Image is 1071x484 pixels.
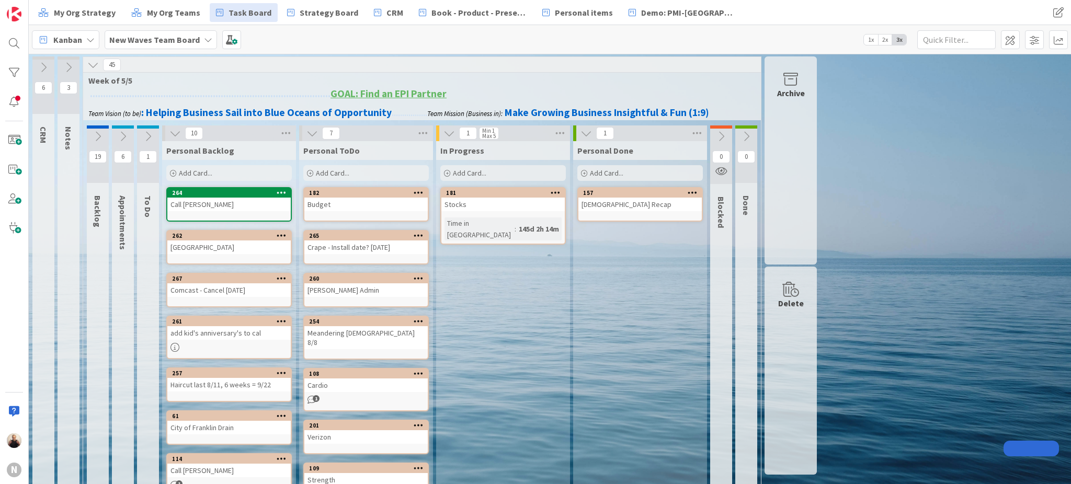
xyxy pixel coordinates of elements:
a: 261add kid's anniversary's to cal [166,316,292,359]
div: 61 [167,411,291,421]
a: 265Crape - Install date? [DATE] [303,230,429,264]
span: ................. [392,106,427,119]
span: 0 [737,151,755,163]
span: 2x [878,34,892,45]
div: 114Call [PERSON_NAME] [167,454,291,477]
div: 145d 2h 14m [516,223,562,235]
span: Blocked [716,197,726,228]
div: 265 [304,231,428,240]
span: Backlog [93,195,103,227]
div: 201 [309,422,428,429]
u: GOAL: Find an EPI Partner [331,87,447,100]
a: 254Meandering [DEMOGRAPHIC_DATA] 8/8 [303,316,429,360]
div: Stocks [441,198,565,211]
div: [DEMOGRAPHIC_DATA] Recap [578,198,702,211]
div: 260 [304,274,428,283]
div: add kid's anniversary's to cal [167,326,291,340]
div: 254 [309,318,428,325]
span: Strategy Board [300,6,358,19]
div: 264 [167,188,291,198]
div: [GEOGRAPHIC_DATA] [167,240,291,254]
span: CRM [38,126,49,143]
a: My Org Teams [125,3,207,22]
div: Cardio [304,378,428,392]
div: 201 [304,421,428,430]
span: Task Board [229,6,271,19]
div: Verizon [304,430,428,444]
span: 0 [712,151,730,163]
span: Appointments [118,195,128,250]
div: 267 [172,275,291,282]
div: 181 [446,189,565,197]
a: 264Call [PERSON_NAME] [166,187,292,222]
em: Team Vision (to be) [88,109,141,118]
div: 265 [309,232,428,239]
span: 1 [139,151,157,163]
a: My Org Strategy [32,3,122,22]
div: 262[GEOGRAPHIC_DATA] [167,231,291,254]
div: Min 1 [482,128,495,133]
div: 264 [172,189,291,197]
div: 109 [304,464,428,473]
div: 262 [172,232,291,239]
span: 10 [185,127,203,140]
span: : [515,223,516,235]
span: In Progress [440,145,484,156]
div: 109 [309,465,428,472]
a: CRM [368,3,409,22]
div: Time in [GEOGRAPHIC_DATA] [445,217,515,240]
div: N [7,463,21,477]
a: 181StocksTime in [GEOGRAPHIC_DATA]:145d 2h 14m [440,187,566,245]
span: 1 [313,395,320,402]
a: 61City of Franklin Drain [166,410,292,445]
div: 254 [304,317,428,326]
div: 114 [172,455,291,463]
div: 265Crape - Install date? [DATE] [304,231,428,254]
div: Delete [778,297,804,309]
div: Comcast - Cancel [DATE] [167,283,291,297]
a: 262[GEOGRAPHIC_DATA] [166,230,292,264]
a: Strategy Board [281,3,364,22]
span: Notes [63,126,74,150]
div: 261 [172,318,291,325]
div: 260 [309,275,428,282]
span: My Org Strategy [54,6,116,19]
div: 182 [304,188,428,198]
span: 19 [89,151,107,163]
div: 267Comcast - Cancel [DATE] [167,274,291,297]
span: Add Card... [590,168,623,178]
div: 254Meandering [DEMOGRAPHIC_DATA] 8/8 [304,317,428,349]
div: Meandering [DEMOGRAPHIC_DATA] 8/8 [304,326,428,349]
div: Call [PERSON_NAME] [167,464,291,477]
div: 157 [578,188,702,198]
em: Team Mission (Business in): [427,109,503,118]
div: City of Franklin Drain [167,421,291,434]
div: Archive [777,87,805,99]
span: Personal Backlog [166,145,234,156]
div: 61City of Franklin Drain [167,411,291,434]
div: [PERSON_NAME] Admin [304,283,428,297]
div: 201Verizon [304,421,428,444]
div: 182 [309,189,428,197]
div: 157[DEMOGRAPHIC_DATA] Recap [578,188,702,211]
strong: : [141,106,144,119]
a: 108Cardio [303,368,429,411]
a: 267Comcast - Cancel [DATE] [166,273,292,307]
a: Demo: PMI-[GEOGRAPHIC_DATA] [622,3,743,22]
div: Call [PERSON_NAME] [167,198,291,211]
span: Add Card... [316,168,349,178]
span: CRM [386,6,403,19]
img: Visit kanbanzone.com [7,7,21,21]
span: My Org Teams [147,6,200,19]
span: Done [741,195,751,215]
span: Personal Done [577,145,633,156]
span: 7 [322,127,340,140]
span: 6 [114,151,132,163]
div: 108Cardio [304,369,428,392]
span: Book - Product - Presentation [431,6,527,19]
div: 257Haircut last 8/11, 6 weeks = 9/22 [167,368,291,391]
a: 201Verizon [303,420,429,454]
span: Week of 5/5 [88,75,748,86]
div: 257 [172,370,291,377]
div: 181 [441,188,565,198]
